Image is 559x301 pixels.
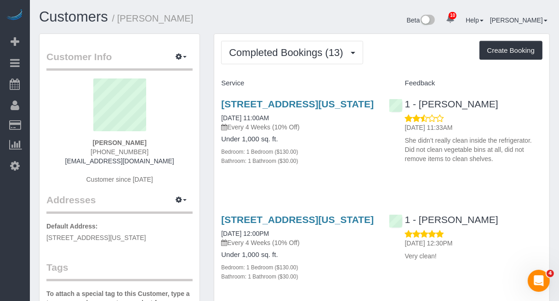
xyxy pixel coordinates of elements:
[221,149,298,155] small: Bedroom: 1 Bedroom ($130.00)
[221,135,375,143] h4: Under 1,000 sq. ft.
[547,270,554,277] span: 4
[405,239,542,248] p: [DATE] 12:30PM
[46,261,193,281] legend: Tags
[221,41,363,64] button: Completed Bookings (13)
[221,158,298,164] small: Bathroom: 1 Bathroom ($30.00)
[221,79,375,87] h4: Service
[441,9,459,29] a: 10
[6,9,24,22] img: Automaid Logo
[389,99,498,109] a: 1 - [PERSON_NAME]
[221,264,298,271] small: Bedroom: 1 Bedroom ($130.00)
[479,41,542,60] button: Create Booking
[46,50,193,71] legend: Customer Info
[490,17,548,24] a: [PERSON_NAME]
[389,79,542,87] h4: Feedback
[528,270,550,292] iframe: Intercom live chat
[229,47,348,58] span: Completed Bookings (13)
[112,13,194,23] small: / [PERSON_NAME]
[405,251,542,261] p: Very clean!
[221,214,374,225] a: [STREET_ADDRESS][US_STATE]
[39,9,108,25] a: Customers
[46,222,98,231] label: Default Address:
[91,148,148,156] span: [PHONE_NUMBER]
[86,176,153,183] span: Customer since [DATE]
[221,238,375,247] p: Every 4 Weeks (10% Off)
[466,17,484,24] a: Help
[65,157,174,165] a: [EMAIL_ADDRESS][DOMAIN_NAME]
[221,99,374,109] a: [STREET_ADDRESS][US_STATE]
[221,114,269,122] a: [DATE] 11:00AM
[46,234,146,241] span: [STREET_ADDRESS][US_STATE]
[221,251,375,259] h4: Under 1,000 sq. ft.
[221,230,269,237] a: [DATE] 12:00PM
[92,139,146,146] strong: [PERSON_NAME]
[221,273,298,280] small: Bathroom: 1 Bathroom ($30.00)
[389,214,498,225] a: 1 - [PERSON_NAME]
[405,123,542,132] p: [DATE] 11:33AM
[449,12,456,19] span: 10
[407,17,435,24] a: Beta
[405,136,542,163] p: She didn’t really clean inside the refrigerator. Did not clean vegetable bins at all, did not rem...
[420,15,435,27] img: New interface
[221,123,375,132] p: Every 4 Weeks (10% Off)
